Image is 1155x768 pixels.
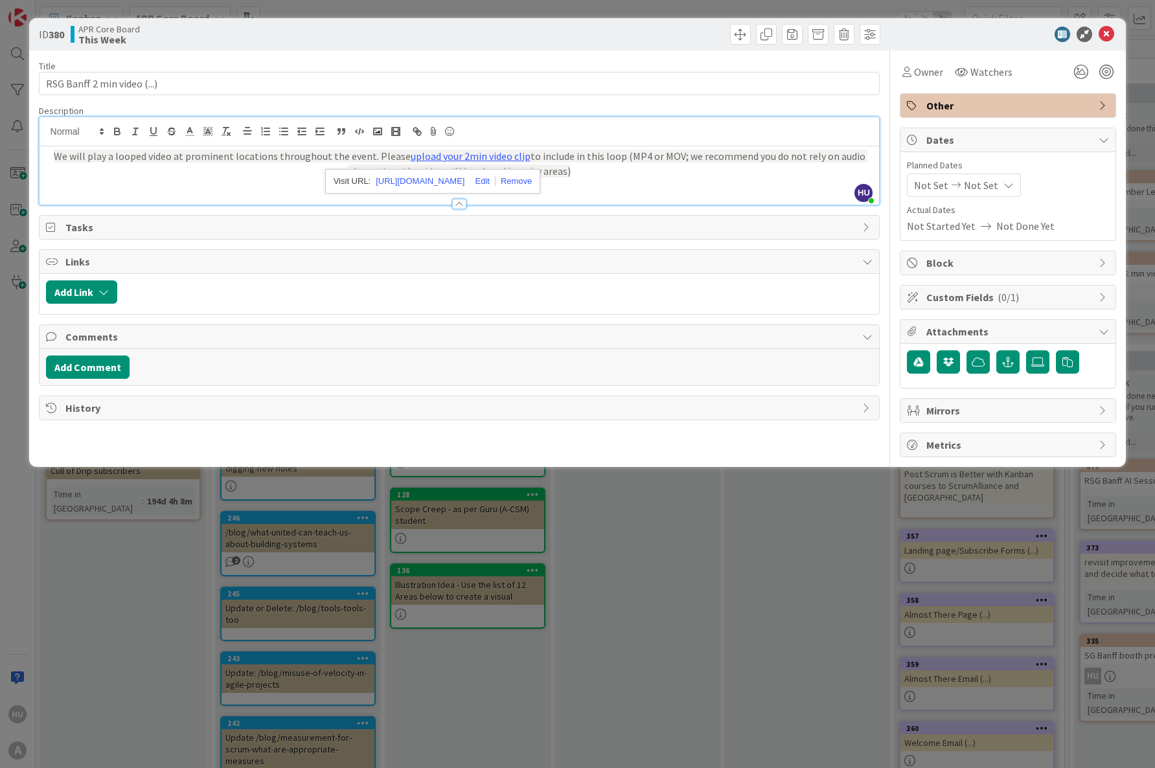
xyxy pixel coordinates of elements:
[926,437,1092,453] span: Metrics
[964,177,998,193] span: Not Set
[926,255,1092,271] span: Block
[926,324,1092,339] span: Attachments
[39,72,880,95] input: type card name here...
[907,159,1109,172] span: Planned Dates
[411,150,531,163] a: upload your 2min video clip
[376,173,464,190] a: [URL][DOMAIN_NAME]
[349,150,867,177] span: to include in this loop (MP4 or MOV; we recommend you do not rely on audio alone, since the video...
[65,220,856,235] span: Tasks
[54,150,411,163] span: We will play a looped video at prominent locations throughout the event. Please
[926,132,1092,148] span: Dates
[78,24,140,34] span: APR Core Board
[998,291,1019,304] span: ( 0/1 )
[970,64,1012,80] span: Watchers
[65,254,856,269] span: Links
[914,64,943,80] span: Owner
[907,203,1109,217] span: Actual Dates
[39,27,64,42] span: ID
[926,403,1092,418] span: Mirrors
[926,289,1092,305] span: Custom Fields
[854,184,873,202] span: HU
[39,105,84,117] span: Description
[926,98,1092,113] span: Other
[914,177,948,193] span: Not Set
[65,329,856,344] span: Comments
[65,400,856,416] span: History
[78,34,140,45] b: This Week
[996,218,1055,234] span: Not Done Yet
[39,60,56,72] label: Title
[46,280,117,304] button: Add Link
[907,218,976,234] span: Not Started Yet
[49,28,64,41] b: 380
[46,356,130,379] button: Add Comment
